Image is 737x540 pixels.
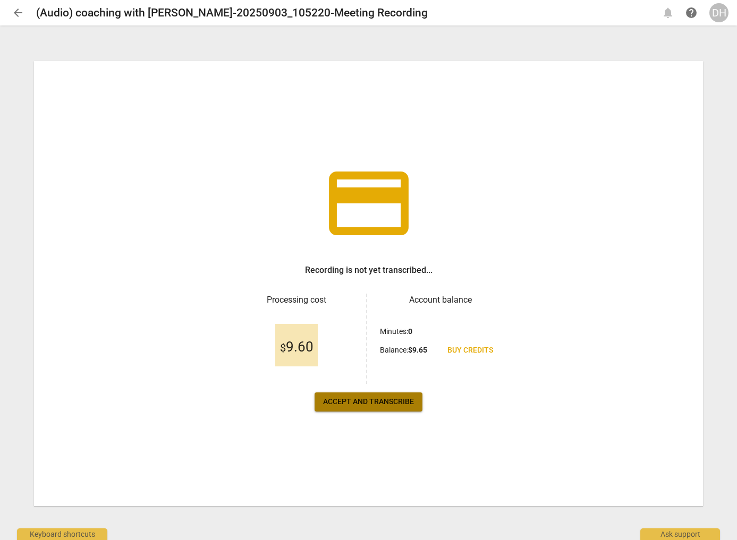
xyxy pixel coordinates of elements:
[447,345,493,356] span: Buy credits
[439,341,502,360] a: Buy credits
[12,6,24,19] span: arrow_back
[280,339,314,355] span: 9.60
[408,327,412,336] b: 0
[36,6,428,20] h2: (Audio) coaching with [PERSON_NAME]-20250903_105220-Meeting Recording
[380,345,427,356] p: Balance :
[280,341,286,354] span: $
[408,346,427,354] b: $ 9.65
[236,294,358,306] h3: Processing cost
[380,294,502,306] h3: Account balance
[323,397,414,407] span: Accept and transcribe
[640,528,720,540] div: Ask support
[17,528,107,540] div: Keyboard shortcuts
[380,326,412,337] p: Minutes :
[685,6,698,19] span: help
[709,3,728,22] button: DH
[315,392,422,412] button: Accept and transcribe
[682,3,701,22] a: Help
[305,264,433,277] h3: Recording is not yet transcribed...
[321,156,417,251] span: credit_card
